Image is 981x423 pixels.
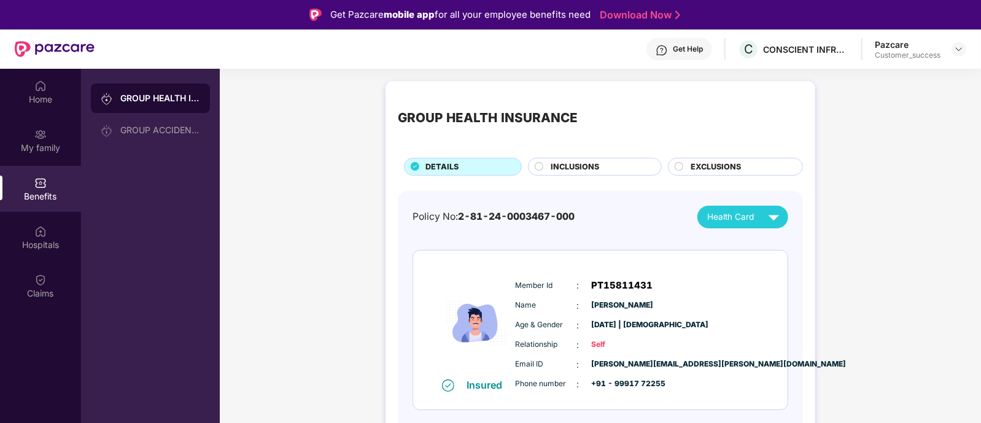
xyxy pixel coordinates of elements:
[744,42,753,56] span: C
[577,358,580,371] span: :
[656,44,668,56] img: svg+xml;base64,PHN2ZyBpZD0iSGVscC0zMngzMiIgeG1sbnM9Imh0dHA6Ly93d3cudzMub3JnLzIwMDAvc3ZnIiB3aWR0aD...
[467,379,510,391] div: Insured
[592,378,653,390] span: +91 - 99917 72255
[516,378,577,390] span: Phone number
[954,44,964,54] img: svg+xml;base64,PHN2ZyBpZD0iRHJvcGRvd24tMzJ4MzIiIHhtbG5zPSJodHRwOi8vd3d3LnczLm9yZy8yMDAwL3N2ZyIgd2...
[384,9,435,20] strong: mobile app
[398,108,578,128] div: GROUP HEALTH INSURANCE
[577,338,580,352] span: :
[691,161,741,173] span: EXCLUSIONS
[763,206,785,228] img: svg+xml;base64,PHN2ZyB4bWxucz0iaHR0cDovL3d3dy53My5vcmcvMjAwMC9zdmciIHZpZXdCb3g9IjAgMCAyNCAyNCIgd2...
[425,161,459,173] span: DETAILS
[101,93,113,105] img: svg+xml;base64,PHN2ZyB3aWR0aD0iMjAiIGhlaWdodD0iMjAiIHZpZXdCb3g9IjAgMCAyMCAyMCIgZmlsbD0ibm9uZSIgeG...
[697,206,788,228] button: Health Card
[120,92,200,104] div: GROUP HEALTH INSURANCE
[34,128,47,141] img: svg+xml;base64,PHN2ZyB3aWR0aD0iMjAiIGhlaWdodD0iMjAiIHZpZXdCb3g9IjAgMCAyMCAyMCIgZmlsbD0ibm9uZSIgeG...
[875,39,940,50] div: Pazcare
[577,279,580,292] span: :
[592,300,653,311] span: [PERSON_NAME]
[442,379,454,392] img: svg+xml;base64,PHN2ZyB4bWxucz0iaHR0cDovL3d3dy53My5vcmcvMjAwMC9zdmciIHdpZHRoPSIxNiIgaGVpZ2h0PSIxNi...
[101,125,113,137] img: svg+xml;base64,PHN2ZyB3aWR0aD0iMjAiIGhlaWdodD0iMjAiIHZpZXdCb3g9IjAgMCAyMCAyMCIgZmlsbD0ibm9uZSIgeG...
[34,274,47,286] img: svg+xml;base64,PHN2ZyBpZD0iQ2xhaW0iIHhtbG5zPSJodHRwOi8vd3d3LnczLm9yZy8yMDAwL3N2ZyIgd2lkdGg9IjIwIi...
[330,7,591,22] div: Get Pazcare for all your employee benefits need
[592,339,653,351] span: Self
[592,319,653,331] span: [DATE] | [DEMOGRAPHIC_DATA]
[675,9,680,21] img: Stroke
[439,268,513,378] img: icon
[516,359,577,370] span: Email ID
[34,80,47,92] img: svg+xml;base64,PHN2ZyBpZD0iSG9tZSIgeG1sbnM9Imh0dHA6Ly93d3cudzMub3JnLzIwMDAvc3ZnIiB3aWR0aD0iMjAiIG...
[34,177,47,189] img: svg+xml;base64,PHN2ZyBpZD0iQmVuZWZpdHMiIHhtbG5zPSJodHRwOi8vd3d3LnczLm9yZy8yMDAwL3N2ZyIgd2lkdGg9Ij...
[600,9,677,21] a: Download Now
[551,161,600,173] span: INCLUSIONS
[577,299,580,312] span: :
[309,9,322,21] img: Logo
[592,359,653,370] span: [PERSON_NAME][EMAIL_ADDRESS][PERSON_NAME][DOMAIN_NAME]
[763,44,849,55] div: CONSCIENT INFRASTRUCTURE PVT LTD
[875,50,940,60] div: Customer_success
[516,319,577,331] span: Age & Gender
[707,211,754,223] span: Health Card
[413,209,575,225] div: Policy No:
[516,280,577,292] span: Member Id
[516,300,577,311] span: Name
[516,339,577,351] span: Relationship
[34,225,47,238] img: svg+xml;base64,PHN2ZyBpZD0iSG9zcGl0YWxzIiB4bWxucz0iaHR0cDovL3d3dy53My5vcmcvMjAwMC9zdmciIHdpZHRoPS...
[120,125,200,135] div: GROUP ACCIDENTAL INSURANCE
[577,319,580,332] span: :
[577,378,580,391] span: :
[673,44,703,54] div: Get Help
[15,41,95,57] img: New Pazcare Logo
[458,211,575,222] span: 2-81-24-0003467-000
[592,278,653,293] span: PT15811431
